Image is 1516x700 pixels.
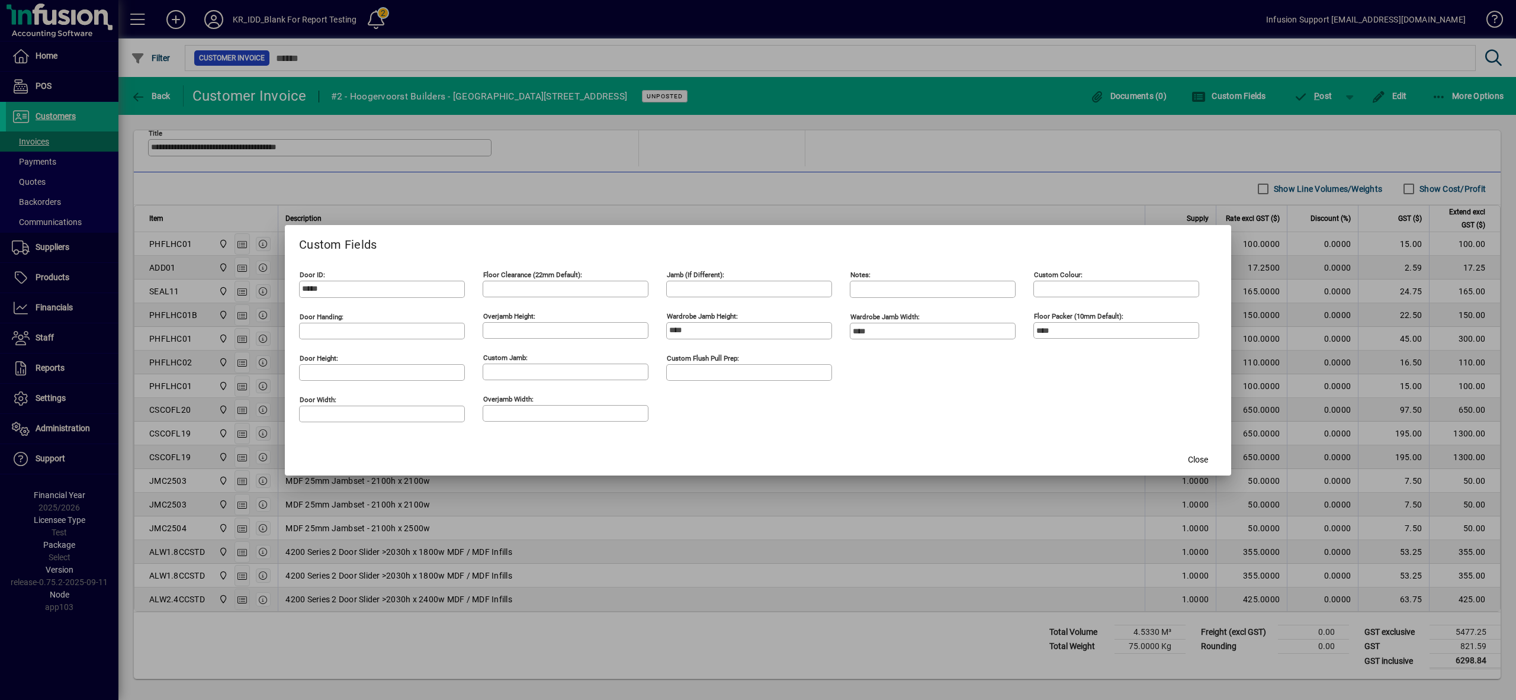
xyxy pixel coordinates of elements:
[300,395,336,403] mat-label: Door Width:
[850,312,920,320] mat-label: Wardrobe Jamb Width:
[483,353,528,361] mat-label: Custom Jamb:
[1034,312,1123,320] mat-label: Floor Packer (10mm default):
[850,270,871,278] mat-label: Notes:
[667,312,738,320] mat-label: Wardrobe Jamb Height:
[483,270,582,278] mat-label: Floor Clearance (22mm Default):
[483,312,535,320] mat-label: Overjamb Height:
[667,270,724,278] mat-label: Jamb (If Different):
[300,270,325,278] mat-label: Door ID:
[483,394,534,403] mat-label: Overjamb Width:
[285,225,1231,259] h2: Custom Fields
[667,354,739,362] mat-label: Custom Flush Pull Prep:
[1188,454,1208,466] span: Close
[1179,449,1217,471] button: Close
[300,312,343,320] mat-label: Door Handing:
[1034,270,1083,278] mat-label: Custom Colour:
[300,354,338,362] mat-label: Door Height:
